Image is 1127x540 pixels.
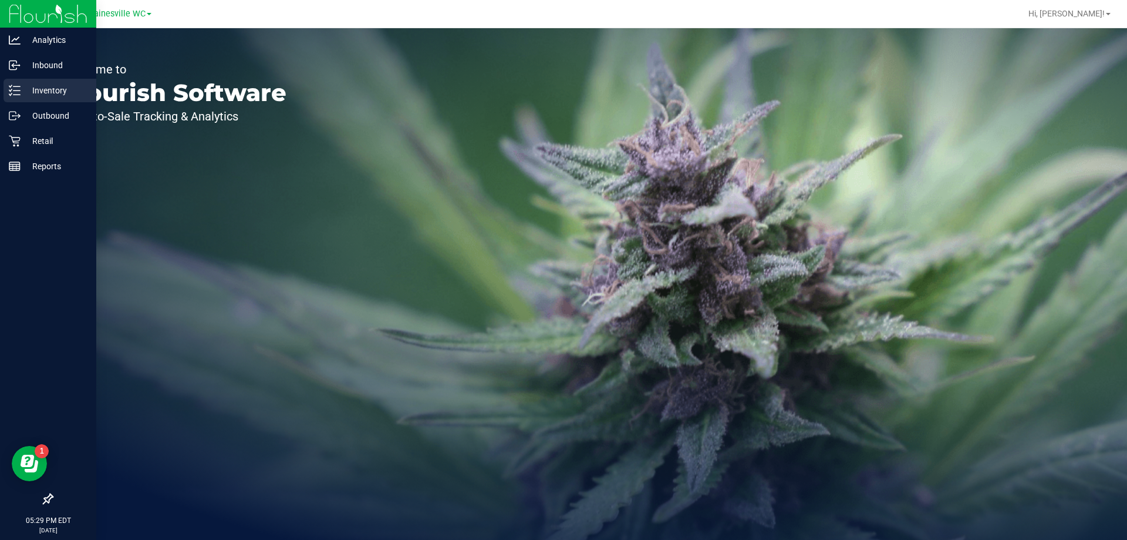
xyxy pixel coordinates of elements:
[9,160,21,172] inline-svg: Reports
[63,110,286,122] p: Seed-to-Sale Tracking & Analytics
[5,515,91,526] p: 05:29 PM EDT
[21,159,91,173] p: Reports
[21,33,91,47] p: Analytics
[9,85,21,96] inline-svg: Inventory
[9,110,21,122] inline-svg: Outbound
[12,446,47,481] iframe: Resource center
[9,135,21,147] inline-svg: Retail
[21,109,91,123] p: Outbound
[1028,9,1105,18] span: Hi, [PERSON_NAME]!
[63,81,286,105] p: Flourish Software
[88,9,146,19] span: Gainesville WC
[5,526,91,535] p: [DATE]
[21,58,91,72] p: Inbound
[21,134,91,148] p: Retail
[21,83,91,98] p: Inventory
[63,63,286,75] p: Welcome to
[9,34,21,46] inline-svg: Analytics
[35,444,49,458] iframe: Resource center unread badge
[9,59,21,71] inline-svg: Inbound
